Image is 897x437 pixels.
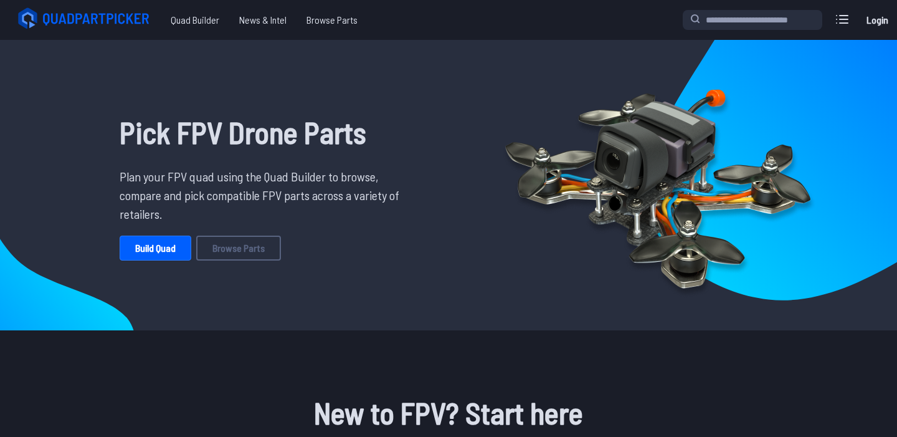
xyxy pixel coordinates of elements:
h1: New to FPV? Start here [110,390,787,435]
a: Browse Parts [196,236,281,261]
a: News & Intel [229,7,297,32]
img: Quadcopter [478,60,837,310]
h1: Pick FPV Drone Parts [120,110,409,155]
a: Browse Parts [297,7,368,32]
a: Quad Builder [161,7,229,32]
a: Build Quad [120,236,191,261]
a: Login [862,7,892,32]
p: Plan your FPV quad using the Quad Builder to browse, compare and pick compatible FPV parts across... [120,167,409,223]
